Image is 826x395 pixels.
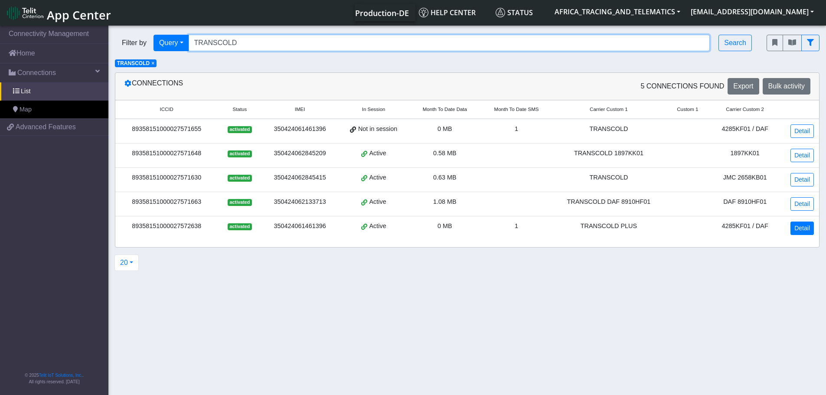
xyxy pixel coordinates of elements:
[17,68,56,78] span: Connections
[686,4,819,20] button: [EMAIL_ADDRESS][DOMAIN_NAME]
[267,197,333,207] div: 350424062133713
[790,173,814,186] a: Detail
[677,106,698,113] span: Custom 1
[590,106,628,113] span: Carrier Custom 1
[355,8,409,18] span: Production-DE
[640,81,724,91] span: 5 Connections found
[115,38,153,48] span: Filter by
[117,60,150,66] span: TRANSCOLD
[494,106,539,113] span: Month To Date SMS
[726,106,764,113] span: Carrier Custom 2
[369,149,386,158] span: Active
[715,124,775,134] div: 4285KF01 / DAF
[151,61,154,66] button: Close
[121,222,212,231] div: 89358151000027572638
[7,3,110,22] a: App Center
[437,222,452,229] span: 0 MB
[355,4,408,21] a: Your current platform instance
[189,35,710,51] input: Search...
[118,78,467,95] div: Connections
[419,8,428,17] img: knowledge.svg
[790,124,814,138] a: Detail
[718,35,752,51] button: Search
[114,255,139,271] button: 20
[369,173,386,183] span: Active
[433,174,457,181] span: 0.63 MB
[715,222,775,231] div: 4285KF01 / DAF
[790,149,814,162] a: Detail
[369,222,386,231] span: Active
[558,149,660,158] div: TRANSCOLD 1897KK01
[358,124,397,134] span: Not in session
[153,35,189,51] button: Query
[549,4,686,20] button: AFRICA_TRACING_AND_TELEMATICS
[715,197,775,207] div: DAF 8910HF01
[121,149,212,158] div: 89358151000027571648
[790,222,814,235] a: Detail
[486,124,547,134] div: 1
[228,223,251,230] span: activated
[437,125,452,132] span: 0 MB
[121,197,212,207] div: 89358151000027571663
[728,78,759,95] button: Export
[763,78,810,95] button: Bulk activity
[433,150,457,157] span: 0.58 MB
[733,82,753,90] span: Export
[423,106,467,113] span: Month To Date Data
[16,122,76,132] span: Advanced Features
[295,106,305,113] span: IMEI
[47,7,111,23] span: App Center
[151,60,154,66] span: ×
[715,149,775,158] div: 1897KK01
[715,173,775,183] div: JMC 2658KB01
[369,197,386,207] span: Active
[267,149,333,158] div: 350424062845209
[558,173,660,183] div: TRANSCOLD
[267,173,333,183] div: 350424062845415
[21,87,30,96] span: List
[558,222,660,231] div: TRANSCOLD PLUS
[415,4,492,21] a: Help center
[228,126,251,133] span: activated
[558,124,660,134] div: TRANSCOLD
[228,150,251,157] span: activated
[558,197,660,207] div: TRANSCOLD DAF 8910HF01
[121,124,212,134] div: 89358151000027571655
[496,8,533,17] span: Status
[7,6,43,20] img: logo-telit-cinterion-gw-new.png
[39,373,82,378] a: Telit IoT Solutions, Inc.
[767,35,819,51] div: fitlers menu
[160,106,173,113] span: ICCID
[790,197,814,211] a: Detail
[267,222,333,231] div: 350424061461396
[496,8,505,17] img: status.svg
[419,8,476,17] span: Help center
[433,198,457,205] span: 1.08 MB
[492,4,549,21] a: Status
[362,106,385,113] span: In Session
[233,106,247,113] span: Status
[486,222,547,231] div: 1
[768,82,805,90] span: Bulk activity
[121,173,212,183] div: 89358151000027571630
[228,199,251,206] span: activated
[267,124,333,134] div: 350424061461396
[20,105,32,114] span: Map
[228,175,251,182] span: activated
